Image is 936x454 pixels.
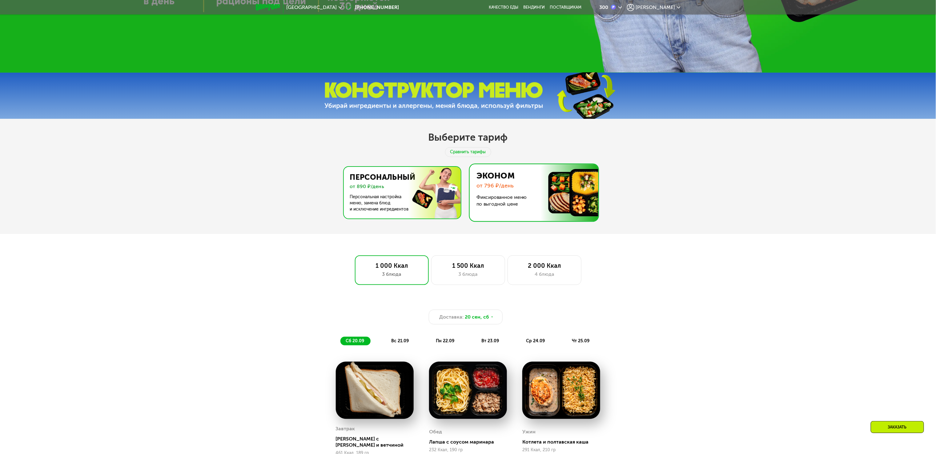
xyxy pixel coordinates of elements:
span: сб 20.09 [346,338,364,344]
a: [PHONE_NUMBER] [345,4,399,11]
a: Вендинги [524,5,545,10]
span: Доставка: [439,313,464,321]
div: Ужин [522,427,536,436]
span: [GEOGRAPHIC_DATA] [287,5,337,10]
div: 3 блюда [438,271,499,278]
span: пн 22.09 [436,338,455,344]
div: Завтрак [336,424,355,433]
div: 4 блюда [514,271,575,278]
div: 1 000 Ккал [361,262,422,269]
a: Качество еды [489,5,519,10]
span: вс 21.09 [392,338,409,344]
div: 3 блюда [361,271,422,278]
div: 1 500 Ккал [438,262,499,269]
span: 20 сен, сб [465,313,489,321]
div: 232 Ккал, 190 гр [429,448,507,452]
div: [PERSON_NAME] с [PERSON_NAME] и ветчиной [336,436,419,448]
span: чт 25.09 [572,338,590,344]
div: 2 000 Ккал [514,262,575,269]
h2: Выберите тариф [428,131,508,143]
div: поставщикам [550,5,582,10]
div: Сравнить тарифы [445,147,491,157]
span: [PERSON_NAME] [636,5,675,10]
span: ср 24.09 [526,338,545,344]
div: Лапша с соусом маринара [429,439,512,445]
div: 291 Ккал, 210 гр [522,448,600,452]
div: Котлета и полтавская каша [522,439,605,445]
div: Заказать [871,421,924,433]
span: вт 23.09 [482,338,499,344]
div: 300 [600,5,609,10]
div: Обед [429,427,442,436]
